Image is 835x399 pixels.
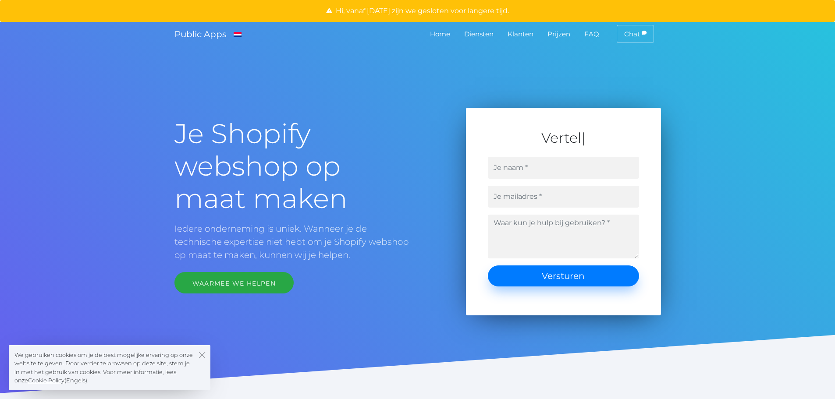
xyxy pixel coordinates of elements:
[192,279,276,287] span: Waarmee we helpen
[488,157,639,179] input: Je naam *
[617,25,654,43] span: Chat
[540,26,577,43] a: Prijzen
[174,117,411,215] h1: Je Shopify webshop op maat maken
[610,26,661,43] a: Chat
[28,377,64,384] a: Cookie Policy
[174,272,294,293] a: Waarmee we helpen
[577,26,606,43] a: FAQ
[582,129,586,146] span: |
[501,26,540,43] a: Klanten
[541,129,581,146] span: V e r t e l
[174,222,411,261] p: Iedere onderneming is uniek. Wanneer je de technische expertise niet hebt om je Shopify webshop o...
[14,351,196,385] p: We gebruiken cookies om je de best mogelijke ervaring op onze website te geven. Door verder te br...
[457,26,501,43] a: Diensten
[423,26,457,43] a: Home
[488,186,639,208] input: Je mailadres *
[174,25,227,43] a: Public Apps
[488,265,639,286] input: Versturen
